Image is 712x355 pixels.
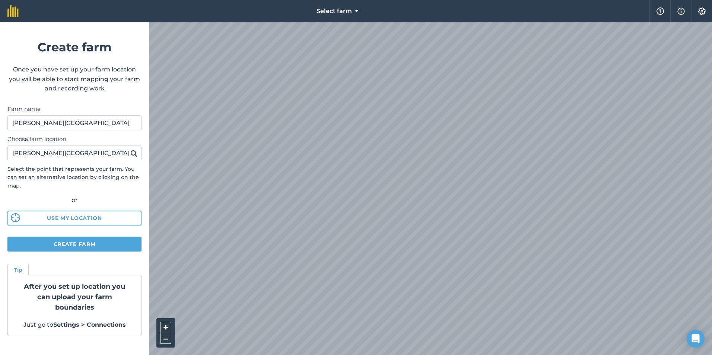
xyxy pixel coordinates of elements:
h4: Tip [14,266,22,274]
img: A cog icon [697,7,706,15]
label: Farm name [7,105,142,113]
input: Farm name [7,115,142,131]
button: + [160,322,171,333]
button: Create farm [7,237,142,252]
img: svg+xml;base64,PHN2ZyB4bWxucz0iaHR0cDovL3d3dy53My5vcmcvMjAwMC9zdmciIHdpZHRoPSIxNyIgaGVpZ2h0PSIxNy... [677,7,685,16]
button: – [160,333,171,344]
img: fieldmargin Logo [7,5,19,17]
strong: Settings > Connections [53,321,126,328]
div: Open Intercom Messenger [687,330,705,348]
strong: After you set up location you can upload your farm boundaries [24,282,125,311]
button: Use my location [7,211,142,226]
h1: Create farm [7,38,142,57]
span: Select farm [317,7,352,16]
input: Enter your farm’s address [7,145,142,161]
p: Select the point that represents your farm. You can set an alternative location by clicking on th... [7,165,142,190]
img: svg+xml;base64,PHN2ZyB4bWxucz0iaHR0cDovL3d3dy53My5vcmcvMjAwMC9zdmciIHdpZHRoPSIxOSIgaGVpZ2h0PSIyNC... [130,149,137,158]
label: Choose farm location [7,135,142,144]
p: Once you have set up your farm location you will be able to start mapping your farm and recording... [7,65,142,93]
img: svg%3e [11,213,20,223]
img: A question mark icon [656,7,665,15]
p: Just go to [17,320,132,330]
div: or [7,195,142,205]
